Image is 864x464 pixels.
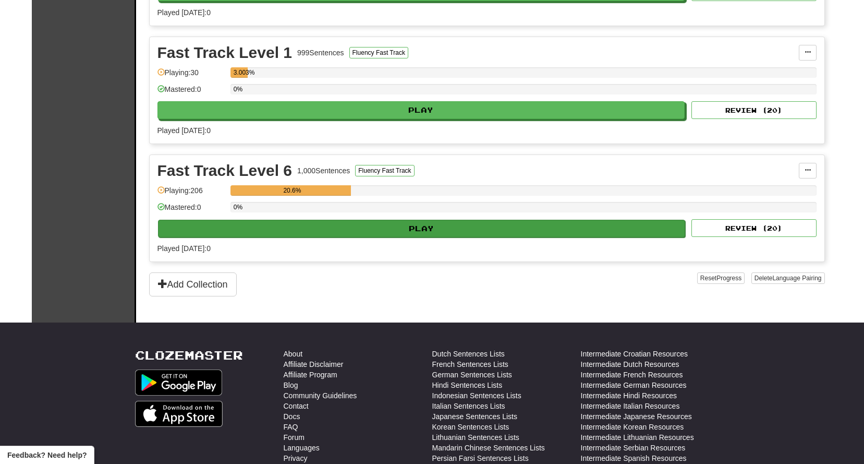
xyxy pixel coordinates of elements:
div: Fast Track Level 6 [157,163,293,179]
a: Intermediate Lithuanian Resources [581,432,694,443]
a: Mandarin Chinese Sentences Lists [432,443,545,453]
a: Intermediate Dutch Resources [581,359,679,370]
a: Intermediate German Resources [581,380,687,390]
button: Fluency Fast Track [349,47,408,58]
button: Review (20) [691,219,817,237]
a: Community Guidelines [284,390,357,401]
a: Docs [284,411,300,422]
a: Intermediate Japanese Resources [581,411,692,422]
div: 999 Sentences [297,47,344,58]
button: Play [157,101,685,119]
button: Play [158,220,686,237]
a: Intermediate French Resources [581,370,683,380]
span: Played [DATE]: 0 [157,8,211,17]
a: Dutch Sentences Lists [432,349,505,359]
a: French Sentences Lists [432,359,508,370]
a: German Sentences Lists [432,370,512,380]
span: Played [DATE]: 0 [157,126,211,135]
a: Hindi Sentences Lists [432,380,503,390]
button: ResetProgress [697,272,745,284]
button: Review (20) [691,101,817,119]
div: 3.003% [234,67,248,78]
a: Indonesian Sentences Lists [432,390,521,401]
button: DeleteLanguage Pairing [751,272,825,284]
a: Privacy [284,453,308,463]
div: Mastered: 0 [157,84,225,101]
img: Get it on App Store [135,401,223,427]
span: Language Pairing [772,275,821,282]
div: Fast Track Level 1 [157,45,293,61]
div: 1,000 Sentences [297,165,350,176]
a: Persian Farsi Sentences Lists [432,453,529,463]
div: 20.6% [234,185,351,196]
div: Playing: 30 [157,67,225,85]
a: Intermediate Spanish Resources [581,453,687,463]
a: Affiliate Program [284,370,337,380]
div: Playing: 206 [157,185,225,203]
a: FAQ [284,422,298,432]
a: Lithuanian Sentences Lists [432,432,519,443]
span: Played [DATE]: 0 [157,244,211,253]
a: Clozemaster [135,349,243,362]
a: Japanese Sentences Lists [432,411,517,422]
div: Mastered: 0 [157,202,225,219]
a: Affiliate Disclaimer [284,359,344,370]
a: Intermediate Italian Resources [581,401,680,411]
a: Forum [284,432,305,443]
a: Italian Sentences Lists [432,401,505,411]
a: Intermediate Hindi Resources [581,390,677,401]
a: Intermediate Serbian Resources [581,443,686,453]
button: Add Collection [149,272,237,296]
a: Intermediate Korean Resources [581,422,684,432]
a: About [284,349,303,359]
span: Progress [716,275,741,282]
a: Intermediate Croatian Resources [581,349,688,359]
span: Open feedback widget [7,450,87,460]
button: Fluency Fast Track [355,165,414,176]
img: Get it on Google Play [135,370,223,396]
a: Languages [284,443,320,453]
a: Korean Sentences Lists [432,422,509,432]
a: Contact [284,401,309,411]
a: Blog [284,380,298,390]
